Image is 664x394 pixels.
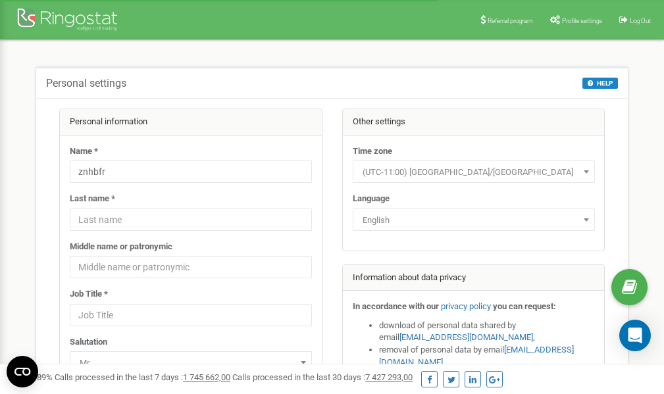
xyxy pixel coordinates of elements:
[357,163,590,182] span: (UTC-11:00) Pacific/Midway
[70,304,312,326] input: Job Title
[353,209,595,231] span: English
[357,211,590,230] span: English
[70,351,312,374] span: Mr.
[353,160,595,183] span: (UTC-11:00) Pacific/Midway
[70,288,108,301] label: Job Title *
[379,320,595,344] li: download of personal data shared by email ,
[582,78,618,89] button: HELP
[379,344,595,368] li: removal of personal data by email ,
[74,354,307,372] span: Mr.
[353,193,390,205] label: Language
[493,301,556,311] strong: you can request:
[183,372,230,382] u: 1 745 662,00
[7,356,38,387] button: Open CMP widget
[70,193,115,205] label: Last name *
[70,241,172,253] label: Middle name or patronymic
[353,145,392,158] label: Time zone
[343,265,605,291] div: Information about data privacy
[630,17,651,24] span: Log Out
[232,372,413,382] span: Calls processed in the last 30 days :
[562,17,602,24] span: Profile settings
[365,372,413,382] u: 7 427 293,00
[55,372,230,382] span: Calls processed in the last 7 days :
[353,301,439,311] strong: In accordance with our
[488,17,533,24] span: Referral program
[60,109,322,135] div: Personal information
[70,145,98,158] label: Name *
[70,160,312,183] input: Name
[70,336,107,349] label: Salutation
[46,78,126,89] h5: Personal settings
[70,256,312,278] input: Middle name or patronymic
[343,109,605,135] div: Other settings
[619,320,651,351] div: Open Intercom Messenger
[70,209,312,231] input: Last name
[441,301,491,311] a: privacy policy
[399,332,533,342] a: [EMAIL_ADDRESS][DOMAIN_NAME]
